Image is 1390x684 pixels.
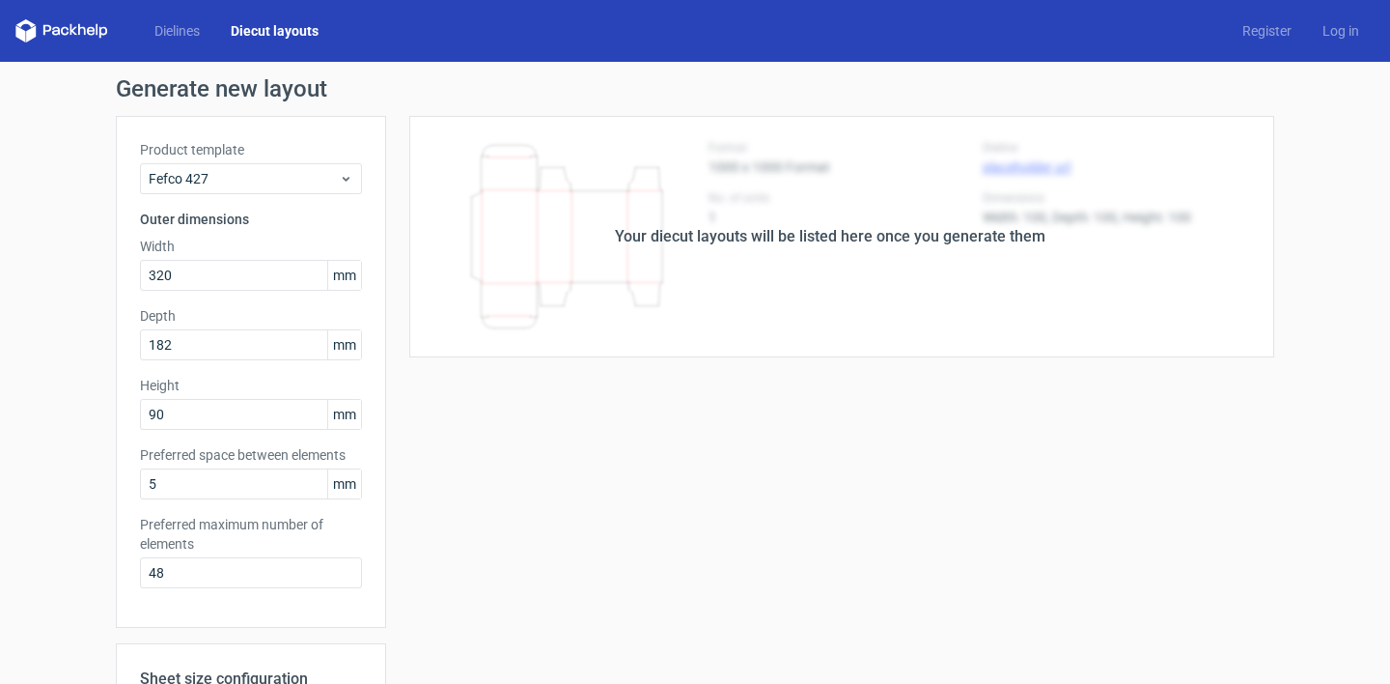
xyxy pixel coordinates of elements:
[140,306,362,326] label: Depth
[149,169,339,188] span: Fefco 427
[140,445,362,465] label: Preferred space between elements
[1227,21,1307,41] a: Register
[327,470,361,499] span: mm
[140,210,362,229] h3: Outer dimensions
[140,515,362,554] label: Preferred maximum number of elements
[327,261,361,290] span: mm
[215,21,334,41] a: Diecut layouts
[1307,21,1375,41] a: Log in
[140,376,362,395] label: Height
[615,225,1045,248] div: Your diecut layouts will be listed here once you generate them
[140,140,362,159] label: Product template
[139,21,215,41] a: Dielines
[140,237,362,256] label: Width
[327,330,361,359] span: mm
[116,77,1274,100] h1: Generate new layout
[327,400,361,429] span: mm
